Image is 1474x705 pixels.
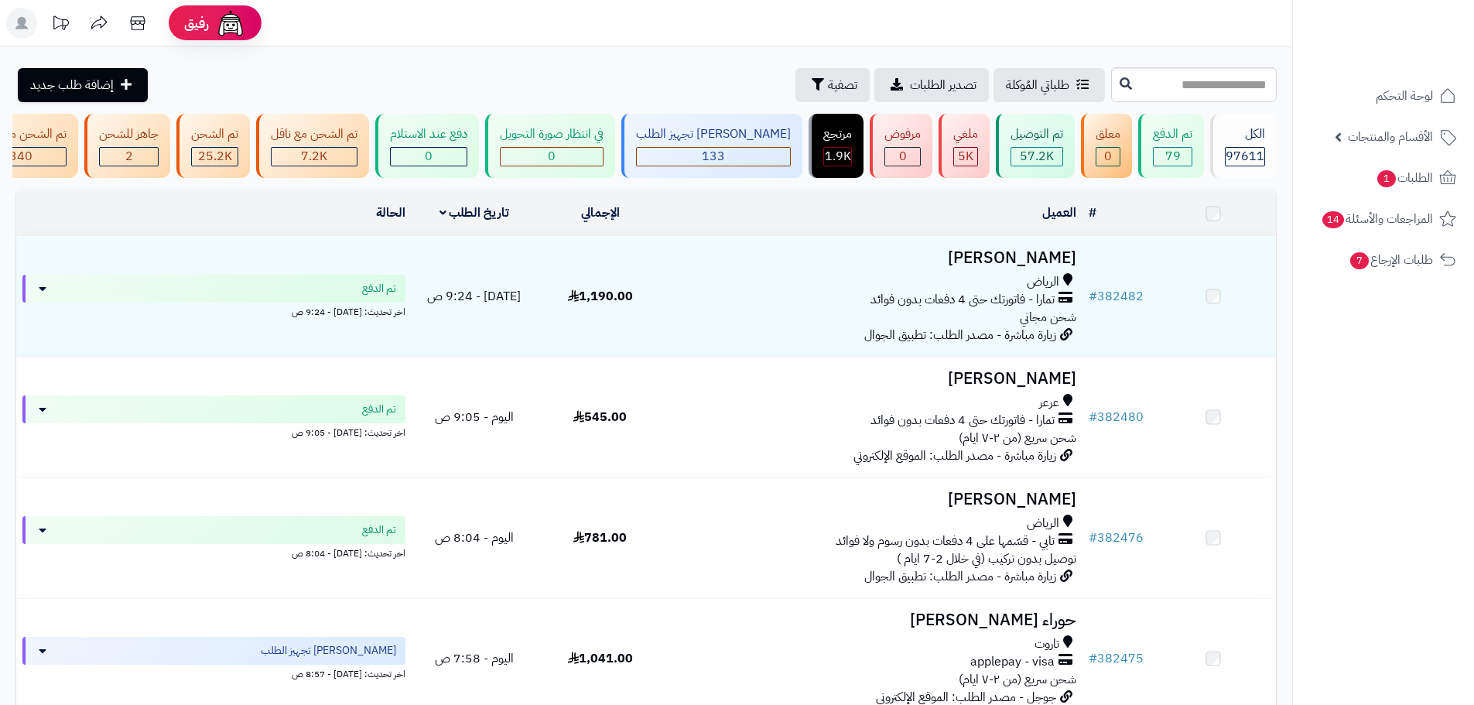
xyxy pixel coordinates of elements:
[959,429,1076,447] span: شحن سريع (من ٢-٧ ايام)
[1165,147,1181,166] span: 79
[390,125,467,143] div: دفع عند الاستلام
[272,148,357,166] div: 7222
[1302,159,1465,197] a: الطلبات1
[1027,273,1059,291] span: الرياض
[581,204,620,222] a: الإجمالي
[427,287,521,306] span: [DATE] - 9:24 ص
[1226,147,1264,166] span: 97611
[828,76,857,94] span: تصفية
[864,326,1056,344] span: زيارة مباشرة - مصدر الطلب: تطبيق الجوال
[184,14,209,33] span: رفيق
[435,408,514,426] span: اليوم - 9:05 ص
[215,8,246,39] img: ai-face.png
[362,522,396,538] span: تم الدفع
[1089,287,1144,306] a: #382482
[22,544,405,560] div: اخر تحديث: [DATE] - 8:04 ص
[1089,529,1144,547] a: #382476
[884,125,921,143] div: مرفوض
[1035,635,1059,653] span: تاروت
[99,125,159,143] div: جاهز للشحن
[669,611,1076,629] h3: حوراء [PERSON_NAME]
[993,68,1105,102] a: طلباتي المُوكلة
[1089,204,1096,222] a: #
[191,125,238,143] div: تم الشحن
[435,649,514,668] span: اليوم - 7:58 ص
[1020,308,1076,327] span: شحن مجاني
[899,147,907,166] span: 0
[805,114,867,178] a: مرتجع 1.9K
[173,114,253,178] a: تم الشحن 25.2K
[362,402,396,417] span: تم الدفع
[125,147,133,166] span: 2
[1135,114,1207,178] a: تم الدفع 79
[897,549,1076,568] span: توصيل بدون تركيب (في خلال 2-7 ايام )
[870,412,1055,430] span: تمارا - فاتورتك حتى 4 دفعات بدون فوائد
[500,125,604,143] div: في انتظار صورة التحويل
[1089,649,1144,668] a: #382475
[824,148,851,166] div: 1856
[22,665,405,681] div: اخر تحديث: [DATE] - 8:57 ص
[935,114,993,178] a: ملغي 5K
[1042,204,1076,222] a: العميل
[1089,408,1097,426] span: #
[1154,148,1192,166] div: 79
[870,291,1055,309] span: تمارا - فاتورتك حتى 4 دفعات بدون فوائد
[301,147,327,166] span: 7.2K
[81,114,173,178] a: جاهز للشحن 2
[702,147,725,166] span: 133
[954,148,977,166] div: 5011
[1006,76,1069,94] span: طلباتي المُوكلة
[1225,125,1265,143] div: الكل
[1011,148,1062,166] div: 57231
[1078,114,1135,178] a: معلق 0
[22,423,405,440] div: اخر تحديث: [DATE] - 9:05 ص
[1376,85,1433,107] span: لوحة التحكم
[18,68,148,102] a: إضافة طلب جديد
[568,649,633,668] span: 1,041.00
[795,68,870,102] button: تصفية
[1096,125,1120,143] div: معلق
[864,567,1056,586] span: زيارة مباشرة - مصدر الطلب: تطبيق الجوال
[1089,408,1144,426] a: #382480
[1376,167,1433,189] span: الطلبات
[885,148,920,166] div: 0
[1039,394,1059,412] span: عرعر
[573,529,627,547] span: 781.00
[1302,77,1465,115] a: لوحة التحكم
[1027,515,1059,532] span: الرياض
[1348,126,1433,148] span: الأقسام والمنتجات
[22,303,405,319] div: اخر تحديث: [DATE] - 9:24 ص
[1089,529,1097,547] span: #
[823,125,852,143] div: مرتجع
[482,114,618,178] a: في انتظار صورة التحويل 0
[192,148,238,166] div: 25215
[1302,200,1465,238] a: المراجعات والأسئلة14
[637,148,790,166] div: 133
[439,204,510,222] a: تاريخ الطلب
[1349,249,1433,271] span: طلبات الإرجاع
[261,643,396,659] span: [PERSON_NAME] تجهيز الطلب
[959,670,1076,689] span: شحن سريع (من ٢-٧ ايام)
[1377,170,1396,187] span: 1
[910,76,976,94] span: تصدير الطلبات
[1011,125,1063,143] div: تم التوصيل
[376,204,405,222] a: الحالة
[435,529,514,547] span: اليوم - 8:04 ص
[1020,147,1054,166] span: 57.2K
[1089,649,1097,668] span: #
[669,370,1076,388] h3: [PERSON_NAME]
[1321,208,1433,230] span: المراجعات والأسئلة
[271,125,357,143] div: تم الشحن مع ناقل
[391,148,467,166] div: 0
[1350,252,1369,269] span: 7
[198,147,232,166] span: 25.2K
[958,147,973,166] span: 5K
[253,114,372,178] a: تم الشحن مع ناقل 7.2K
[1096,148,1120,166] div: 0
[953,125,978,143] div: ملغي
[1207,114,1280,178] a: الكل97611
[874,68,989,102] a: تصدير الطلبات
[30,76,114,94] span: إضافة طلب جديد
[425,147,433,166] span: 0
[573,408,627,426] span: 545.00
